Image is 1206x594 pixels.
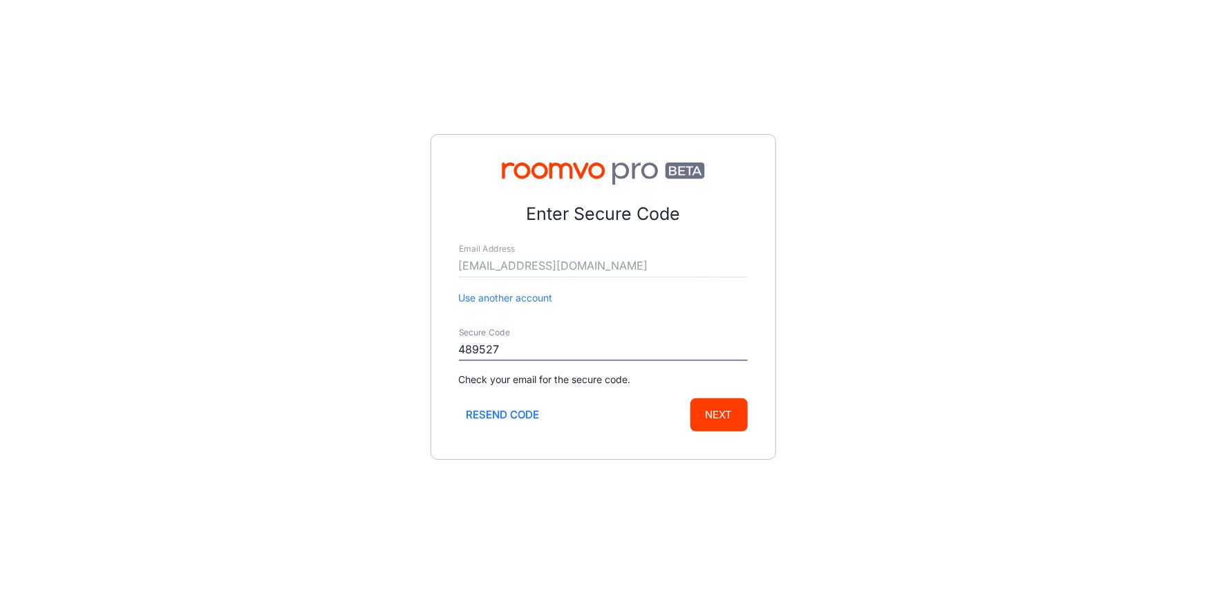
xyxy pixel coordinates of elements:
label: Secure Code [459,327,510,339]
button: Use another account [459,290,553,306]
p: Enter Secure Code [459,201,748,228]
button: Next [690,398,748,431]
button: Resend code [459,398,547,431]
img: Roomvo PRO Beta [459,163,748,185]
input: Enter secure code [459,339,748,361]
label: Email Address [459,243,515,255]
p: Check your email for the secure code. [459,372,748,387]
input: myname@example.com [459,255,748,277]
